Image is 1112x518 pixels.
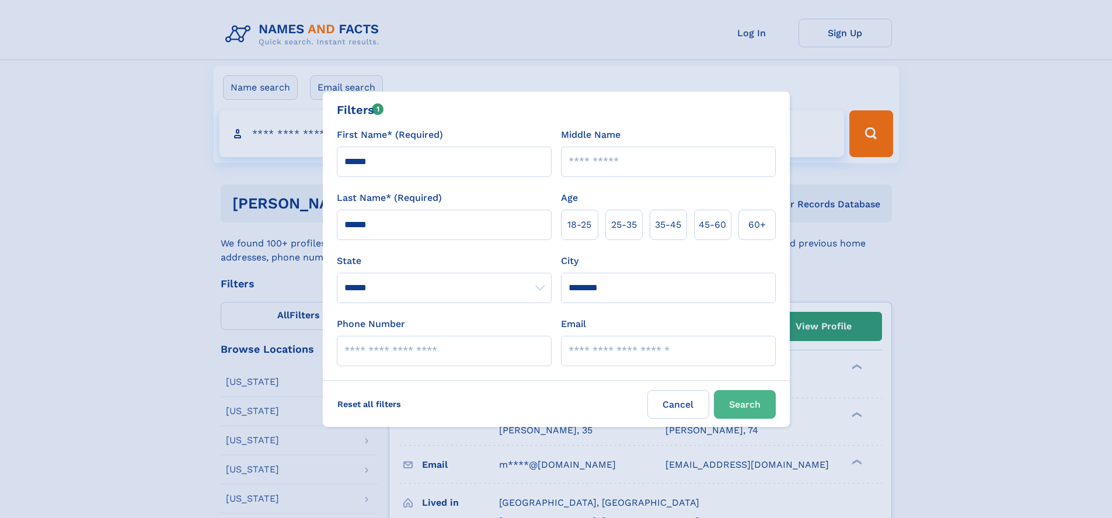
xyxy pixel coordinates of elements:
[561,191,578,205] label: Age
[330,390,409,418] label: Reset all filters
[561,128,621,142] label: Middle Name
[655,218,681,232] span: 35‑45
[561,317,586,331] label: Email
[611,218,637,232] span: 25‑35
[337,128,443,142] label: First Name* (Required)
[337,191,442,205] label: Last Name* (Required)
[337,254,552,268] label: State
[699,218,726,232] span: 45‑60
[561,254,578,268] label: City
[337,317,405,331] label: Phone Number
[714,390,776,419] button: Search
[748,218,766,232] span: 60+
[567,218,591,232] span: 18‑25
[337,101,384,119] div: Filters
[647,390,709,419] label: Cancel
